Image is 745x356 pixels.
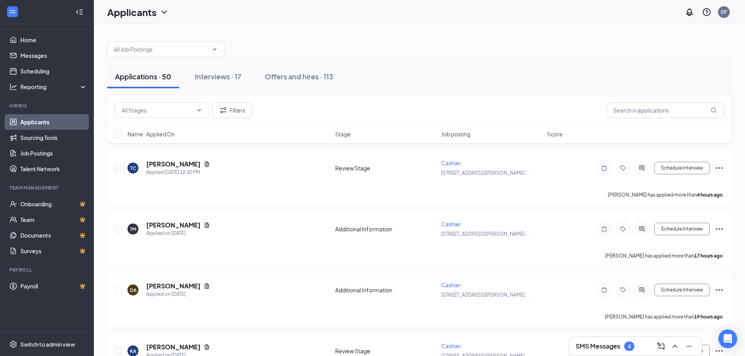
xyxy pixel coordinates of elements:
[20,32,87,48] a: Home
[127,130,175,138] span: Name · Applied On
[196,107,202,113] svg: ChevronDown
[637,287,646,293] svg: ActiveChat
[204,344,210,350] svg: Document
[441,159,461,166] span: Cashier
[608,191,724,198] p: [PERSON_NAME] has applied more than .
[714,163,724,173] svg: Ellipses
[335,130,351,138] span: Stage
[20,227,87,243] a: DocumentsCrown
[685,7,694,17] svg: Notifications
[607,102,724,118] input: Search in applications
[600,165,609,171] svg: Note
[670,342,680,351] svg: ChevronUp
[20,130,87,145] a: Sourcing Tools
[146,221,201,229] h5: [PERSON_NAME]
[669,340,681,352] button: ChevronUp
[9,184,86,191] div: Team Management
[160,7,169,17] svg: ChevronDown
[20,114,87,130] a: Applicants
[600,226,609,232] svg: Note
[702,7,711,17] svg: QuestionInfo
[618,165,628,171] svg: Tag
[654,284,710,296] button: Schedule Interview
[20,145,87,161] a: Job Postings
[335,225,436,233] div: Additional Information
[576,342,620,351] h3: SMS Messages
[714,285,724,295] svg: Ellipses
[146,282,201,290] h5: [PERSON_NAME]
[265,72,333,81] div: Offers and hires · 113
[637,226,646,232] svg: ActiveChat
[20,196,87,212] a: OnboardingCrown
[441,170,529,176] span: [STREET_ADDRESS][PERSON_NAME] ...
[9,83,17,91] svg: Analysis
[441,231,529,237] span: [STREET_ADDRESS][PERSON_NAME] ...
[195,72,241,81] div: Interviews · 17
[654,223,710,235] button: Schedule Interview
[9,267,86,273] div: Payroll
[441,281,461,288] span: Cashier
[714,224,724,234] svg: Ellipses
[441,130,470,138] span: Job posting
[637,165,646,171] svg: ActiveChat
[130,226,136,233] div: TM
[9,340,17,348] svg: Settings
[711,107,717,113] svg: MagnifyingGlass
[694,314,723,320] b: 19 hours ago
[146,160,201,168] h5: [PERSON_NAME]
[212,46,218,52] svg: ChevronDown
[20,340,75,348] div: Switch to admin view
[605,252,724,259] p: [PERSON_NAME] has applied more than .
[20,83,88,91] div: Reporting
[441,220,461,227] span: Cashier
[441,292,529,298] span: [STREET_ADDRESS][PERSON_NAME] ...
[212,102,252,118] button: Filter Filters
[130,287,136,293] div: DA
[20,278,87,294] a: PayrollCrown
[20,63,87,79] a: Scheduling
[146,168,210,176] div: Applied [DATE] 12:42 PM
[656,342,666,351] svg: ComposeMessage
[146,229,210,237] div: Applied on [DATE]
[204,222,210,228] svg: Document
[600,287,609,293] svg: Note
[20,212,87,227] a: TeamCrown
[335,286,436,294] div: Additional Information
[618,287,628,293] svg: Tag
[654,162,710,174] button: Schedule Interview
[115,72,171,81] div: Applications · 50
[335,164,436,172] div: Review Stage
[122,106,193,114] input: All Stages
[694,253,723,259] b: 17 hours ago
[130,348,136,354] div: KA
[9,8,16,16] svg: WorkstreamLogo
[20,161,87,177] a: Talent Network
[114,45,208,54] input: All Job Postings
[441,342,461,349] span: Cashier
[547,130,563,138] span: Score
[20,243,87,259] a: SurveysCrown
[335,347,436,355] div: Review Stage
[718,329,737,348] div: Open Intercom Messenger
[605,313,724,320] p: [PERSON_NAME] has applied more than .
[628,343,631,350] div: 4
[697,192,723,198] b: 4 hours ago
[146,343,201,351] h5: [PERSON_NAME]
[146,290,210,298] div: Applied on [DATE]
[714,346,724,356] svg: Ellipses
[683,340,695,352] button: Minimize
[107,5,156,19] h1: Applicants
[219,106,228,115] svg: Filter
[618,226,628,232] svg: Tag
[20,48,87,63] a: Messages
[684,342,694,351] svg: Minimize
[75,8,83,16] svg: Collapse
[204,283,210,289] svg: Document
[9,102,86,109] div: Hiring
[721,9,727,15] div: DF
[655,340,667,352] button: ComposeMessage
[204,161,210,167] svg: Document
[130,165,136,172] div: TC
